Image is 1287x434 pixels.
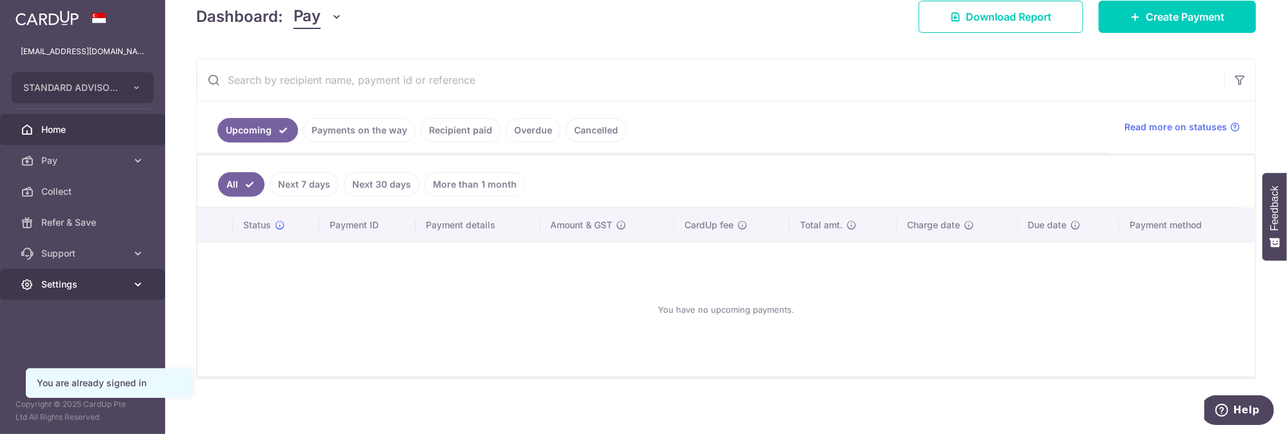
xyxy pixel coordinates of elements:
button: STANDARD ADVISORY PTE. LTD. [12,72,154,103]
span: Total amt. [800,219,843,232]
span: Charge date [907,219,960,232]
a: Create Payment [1099,1,1256,33]
span: STANDARD ADVISORY PTE. LTD. [23,81,119,94]
a: Next 30 days [344,172,419,197]
a: Payments on the way [303,118,415,143]
span: Due date [1028,219,1067,232]
h4: Dashboard: [196,5,283,28]
div: You have no upcoming payments. [213,253,1239,366]
a: Recipient paid [421,118,501,143]
span: Read more on statuses [1124,121,1227,133]
a: Cancelled [566,118,626,143]
span: Collect [41,185,126,198]
span: Pay [294,5,321,29]
span: CardUp fee [684,219,733,232]
div: You are already signed in [37,377,180,390]
span: Pay [41,154,126,167]
span: Support [41,247,126,260]
a: Next 7 days [270,172,339,197]
a: Overdue [506,118,561,143]
img: CardUp [15,10,79,26]
span: Home [41,123,126,136]
a: Download Report [919,1,1083,33]
a: All [218,172,264,197]
a: Read more on statuses [1124,121,1240,133]
a: More than 1 month [424,172,525,197]
input: Search by recipient name, payment id or reference [197,59,1224,101]
span: Feedback [1269,186,1281,231]
a: Upcoming [217,118,298,143]
span: Download Report [966,9,1052,25]
th: Payment details [415,208,540,242]
p: [EMAIL_ADDRESS][DOMAIN_NAME] [21,45,145,58]
th: Payment method [1119,208,1255,242]
span: Create Payment [1146,9,1224,25]
button: Feedback - Show survey [1262,173,1287,261]
span: Settings [41,278,126,291]
span: Status [243,219,271,232]
th: Payment ID [319,208,415,242]
span: Refer & Save [41,216,126,229]
button: Pay [294,5,343,29]
span: Amount & GST [551,219,613,232]
iframe: Opens a widget where you can find more information [1204,395,1274,428]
